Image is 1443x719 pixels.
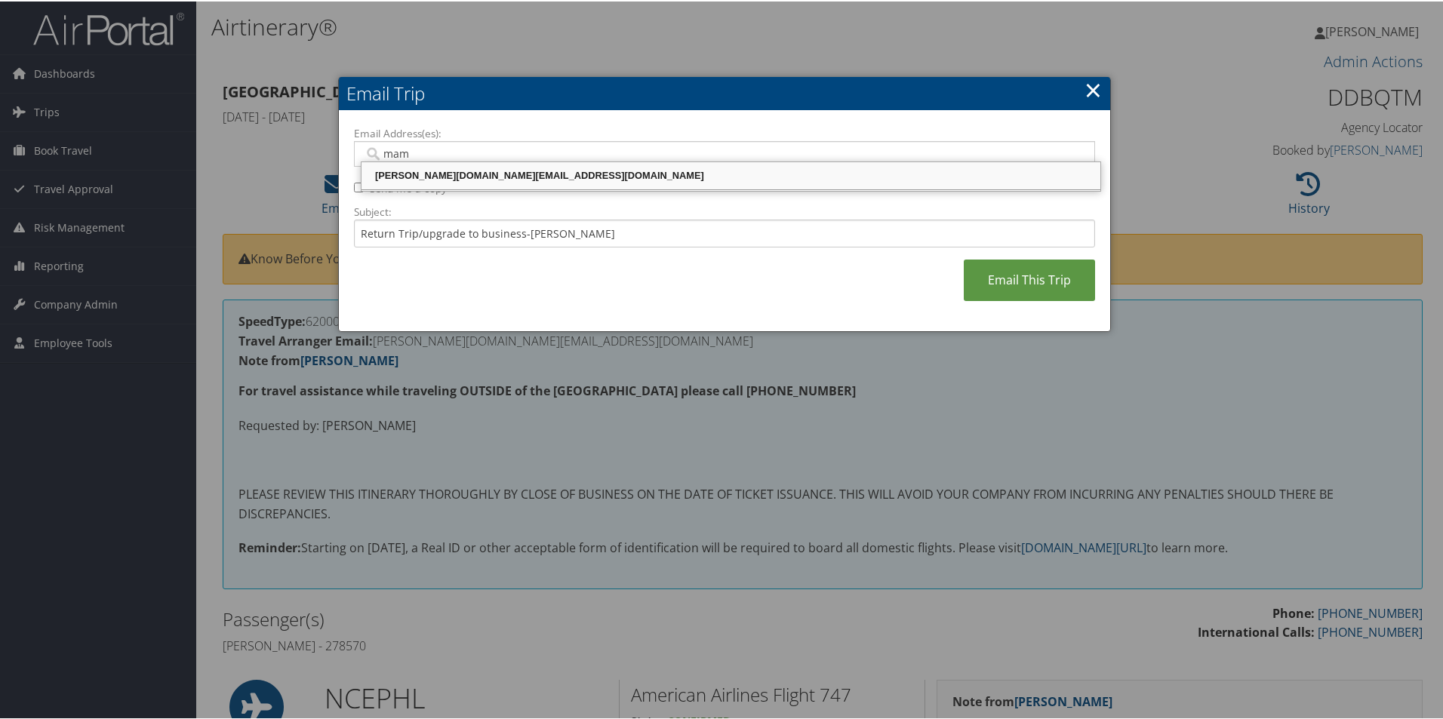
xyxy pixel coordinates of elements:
input: Email address (Separate multiple email addresses with commas) [364,145,1085,160]
div: [PERSON_NAME][DOMAIN_NAME][EMAIL_ADDRESS][DOMAIN_NAME] [364,167,1098,182]
label: Email Address(es): [354,124,1095,140]
label: Subject: [354,203,1095,218]
a: Email This Trip [964,258,1095,300]
input: Add a short subject for the email [354,218,1095,246]
h2: Email Trip [339,75,1110,109]
a: × [1085,73,1102,103]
